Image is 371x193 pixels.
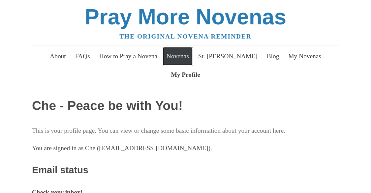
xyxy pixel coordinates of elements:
a: My Novenas [285,47,325,66]
a: Pray More Novenas [85,5,286,29]
h2: Email status [32,165,339,176]
section: You are signed in as Che ( [EMAIL_ADDRESS][DOMAIN_NAME] ). [32,143,339,154]
p: This is your profile page. You can view or change some basic information about your account here. [32,125,339,136]
a: My Profile [167,66,204,84]
h1: Che - Peace be with You! [32,99,339,113]
a: Blog [263,47,283,66]
a: About [46,47,70,66]
a: St. [PERSON_NAME] [194,47,261,66]
a: Novenas [163,47,193,66]
a: How to Pray a Novena [95,47,161,66]
a: The original novena reminder [119,33,252,40]
a: FAQs [71,47,94,66]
